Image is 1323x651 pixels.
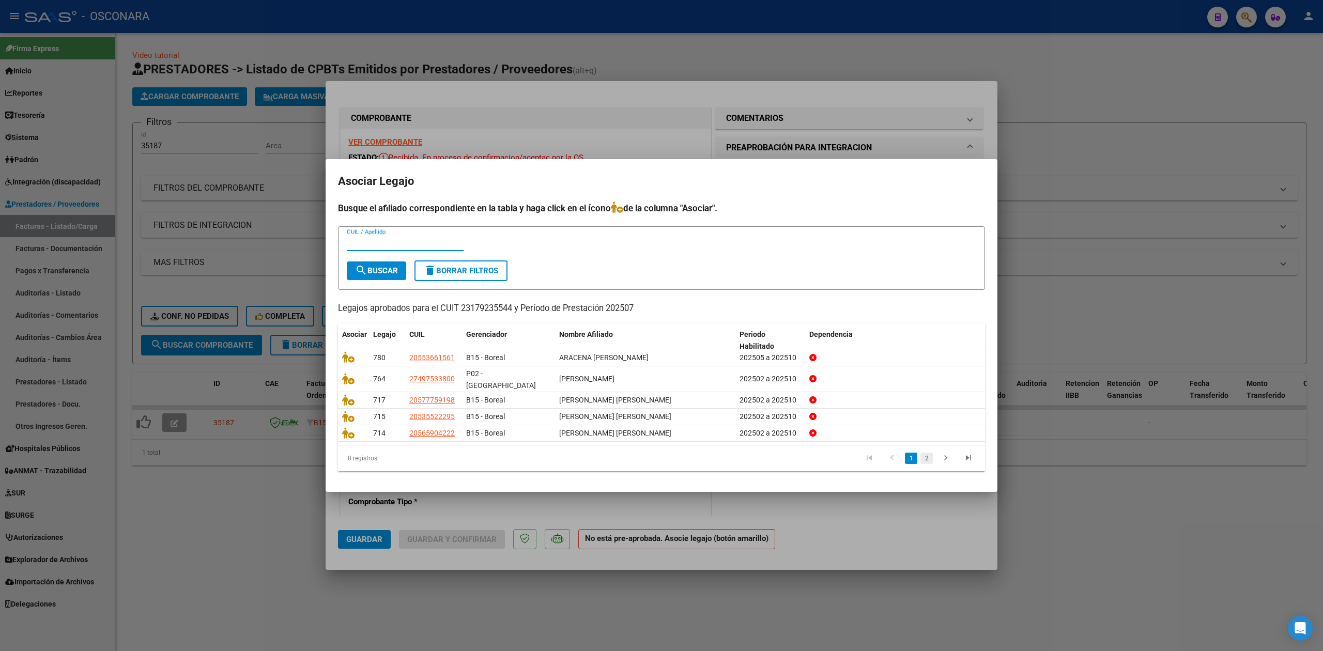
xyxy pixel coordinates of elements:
[466,353,505,362] span: B15 - Boreal
[424,264,436,276] mat-icon: delete
[373,396,386,404] span: 717
[882,453,902,464] a: go to previous page
[369,323,405,358] datatable-header-cell: Legajo
[466,330,507,338] span: Gerenciador
[809,330,853,338] span: Dependencia
[559,396,671,404] span: CHAVERO IBAÑEZ SALVADOR IGNACIO
[409,330,425,338] span: CUIL
[559,330,613,338] span: Nombre Afiliado
[409,375,455,383] span: 27497533800
[859,453,879,464] a: go to first page
[740,373,801,385] div: 202502 a 202510
[373,429,386,437] span: 714
[559,429,671,437] span: OROSCO AGUILERA GAEL FRANCISCO
[338,302,985,315] p: Legajos aprobados para el CUIT 23179235544 y Período de Prestación 202507
[740,427,801,439] div: 202502 a 202510
[338,323,369,358] datatable-header-cell: Asociar
[555,323,735,358] datatable-header-cell: Nombre Afiliado
[936,453,956,464] a: go to next page
[466,429,505,437] span: B15 - Boreal
[735,323,805,358] datatable-header-cell: Periodo Habilitado
[919,450,934,467] li: page 2
[338,172,985,191] h2: Asociar Legajo
[347,261,406,280] button: Buscar
[466,396,505,404] span: B15 - Boreal
[740,411,801,423] div: 202502 a 202510
[1288,616,1313,641] div: Open Intercom Messenger
[342,330,367,338] span: Asociar
[466,412,505,421] span: B15 - Boreal
[338,202,985,215] h4: Busque el afiliado correspondiente en la tabla y haga click en el ícono de la columna "Asociar".
[338,445,466,471] div: 8 registros
[373,330,396,338] span: Legajo
[355,266,398,275] span: Buscar
[905,453,917,464] a: 1
[355,264,367,276] mat-icon: search
[559,412,671,421] span: MARTINEZ BASTIAS JUAN CRUZ
[409,429,455,437] span: 20565904222
[414,260,507,281] button: Borrar Filtros
[405,323,462,358] datatable-header-cell: CUIL
[373,375,386,383] span: 764
[959,453,978,464] a: go to last page
[409,353,455,362] span: 20553661561
[903,450,919,467] li: page 1
[373,412,386,421] span: 715
[559,353,649,362] span: ARACENA ZARATE CIRO BENJAMIN
[740,330,774,350] span: Periodo Habilitado
[559,375,614,383] span: RODRIGUEZ LUDMILA MAILEN GUADALUPE
[409,396,455,404] span: 20577759198
[920,453,933,464] a: 2
[466,369,536,390] span: P02 - [GEOGRAPHIC_DATA]
[740,352,801,364] div: 202505 a 202510
[740,394,801,406] div: 202502 a 202510
[462,323,555,358] datatable-header-cell: Gerenciador
[424,266,498,275] span: Borrar Filtros
[805,323,986,358] datatable-header-cell: Dependencia
[409,412,455,421] span: 20535522295
[373,353,386,362] span: 780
